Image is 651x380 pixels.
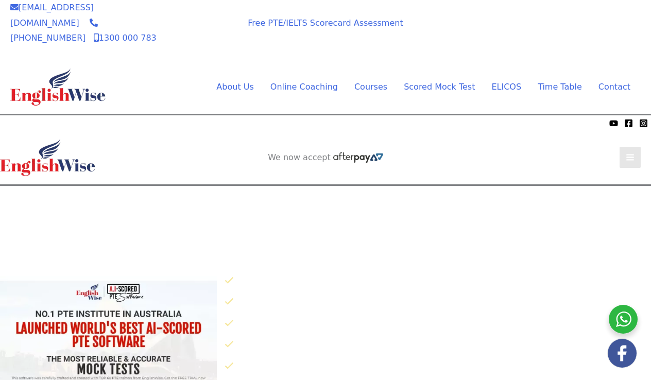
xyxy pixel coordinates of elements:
[333,152,383,163] img: Afterpay-Logo
[529,79,590,95] a: Time TableMenu Toggle
[5,118,60,128] span: We now accept
[471,22,630,42] a: AI SCORED PTE SOFTWARE REGISTER FOR FREE SOFTWARE TRIAL
[10,68,106,106] img: cropped-ew-logo
[483,79,529,95] a: ELICOS
[639,119,648,128] a: Instagram
[624,119,633,128] a: Facebook
[208,79,262,95] a: About UsMenu Toggle
[248,18,403,28] a: Free PTE/IELTS Scorecard Assessment
[179,15,222,36] span: We now accept
[262,79,346,95] a: Online CoachingMenu Toggle
[225,293,651,310] li: 250 Speaking Practice Questions
[94,33,157,43] a: 1300 000 783
[217,249,651,265] p: Click below to know why EnglishWise has worlds best AI scored PTE software
[491,82,521,92] span: ELICOS
[404,82,475,92] span: Scored Mock Test
[225,358,651,375] li: 200 Listening Practice Questions
[608,339,637,368] img: white-facebook.png
[609,119,618,128] a: YouTube
[354,82,387,92] span: Courses
[62,120,91,126] img: Afterpay-Logo
[396,79,483,95] a: Scored Mock TestMenu Toggle
[268,152,331,163] span: We now accept
[225,315,651,332] li: 50 Writing Practice Questions
[460,13,641,47] aside: Header Widget 1
[10,3,94,28] a: [EMAIL_ADDRESS][DOMAIN_NAME]
[225,272,651,289] li: 30X AI Scored Full Length Mock Tests
[598,82,630,92] span: Contact
[216,82,253,92] span: About Us
[192,79,630,95] nav: Site Navigation: Main Menu
[263,152,388,163] aside: Header Widget 2
[225,336,651,353] li: 125 Reading Practice Questions
[346,79,396,95] a: CoursesMenu Toggle
[235,186,416,219] aside: Header Widget 1
[538,82,582,92] span: Time Table
[270,82,338,92] span: Online Coaching
[186,38,215,43] img: Afterpay-Logo
[246,194,405,215] a: AI SCORED PTE SOFTWARE REGISTER FOR FREE SOFTWARE TRIAL
[590,79,630,95] a: Contact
